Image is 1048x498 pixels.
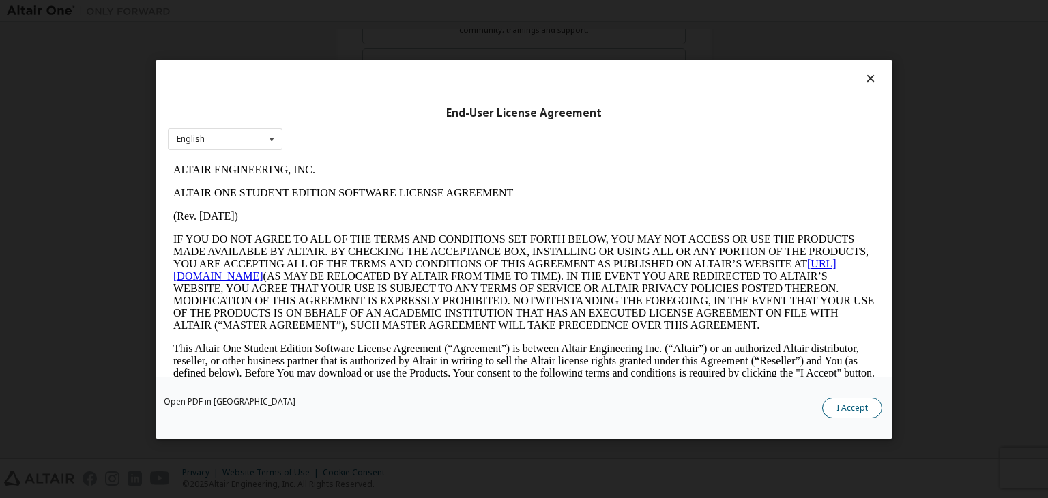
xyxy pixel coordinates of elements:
p: This Altair One Student Edition Software License Agreement (“Agreement”) is between Altair Engine... [5,184,707,233]
div: English [177,135,205,143]
p: IF YOU DO NOT AGREE TO ALL OF THE TERMS AND CONDITIONS SET FORTH BELOW, YOU MAY NOT ACCESS OR USE... [5,75,707,173]
p: ALTAIR ONE STUDENT EDITION SOFTWARE LICENSE AGREEMENT [5,29,707,41]
p: (Rev. [DATE]) [5,52,707,64]
a: Open PDF in [GEOGRAPHIC_DATA] [164,398,295,406]
a: [URL][DOMAIN_NAME] [5,100,669,123]
div: End-User License Agreement [168,106,880,119]
p: ALTAIR ENGINEERING, INC. [5,5,707,18]
button: I Accept [822,398,882,418]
